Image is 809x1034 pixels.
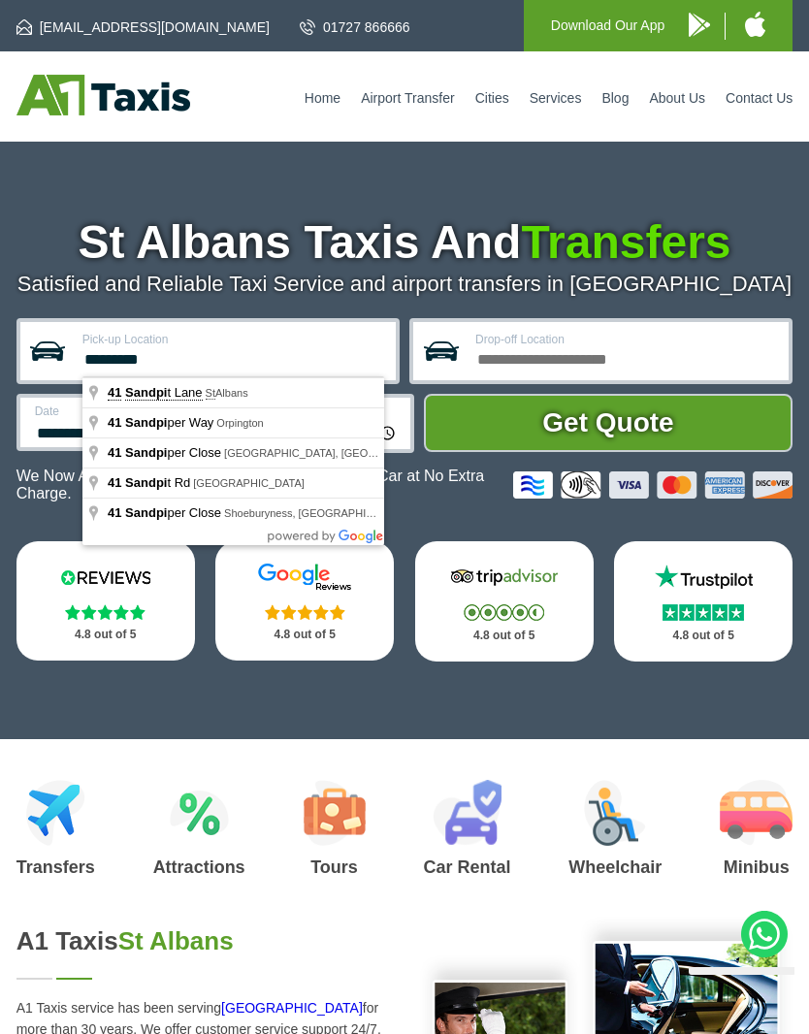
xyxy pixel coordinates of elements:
[125,505,167,520] span: Sandpi
[437,624,572,648] p: 4.8 out of 5
[48,563,164,592] img: Reviews.io
[108,445,224,460] span: per Close
[237,623,372,647] p: 4.8 out of 5
[65,604,146,620] img: Stars
[530,90,582,106] a: Services
[305,90,340,106] a: Home
[601,90,629,106] a: Blog
[216,417,263,429] span: Orpington
[125,415,167,430] span: Sandpi
[224,447,452,459] span: [GEOGRAPHIC_DATA], [GEOGRAPHIC_DATA]
[681,967,794,1019] iframe: chat widget
[361,90,454,106] a: Airport Transfer
[108,415,121,430] span: 41
[35,405,195,417] label: Date
[304,780,366,846] img: Tours
[475,334,777,345] label: Drop-off Location
[635,624,771,648] p: 4.8 out of 5
[649,90,705,106] a: About Us
[108,475,121,490] span: 41
[568,858,662,876] h3: Wheelchair
[720,858,793,876] h3: Minibus
[265,604,345,620] img: Stars
[38,623,174,647] p: 4.8 out of 5
[108,505,224,520] span: per Close
[551,14,665,38] p: Download Our App
[464,604,544,621] img: Stars
[82,334,384,345] label: Pick-up Location
[726,90,793,106] a: Contact Us
[446,563,563,592] img: Tripadvisor
[16,926,389,956] h2: A1 Taxis
[108,505,121,520] span: 41
[16,858,95,876] h3: Transfers
[108,445,121,460] span: 41
[745,12,765,37] img: A1 Taxis iPhone App
[513,471,793,499] img: Credit And Debit Cards
[16,219,793,266] h1: St Albans Taxis And
[108,415,216,430] span: per Way
[689,13,710,37] img: A1 Taxis Android App
[645,563,761,592] img: Trustpilot
[246,563,363,592] img: Google
[16,468,500,502] p: We Now Accept Card & Contactless Payment In
[720,780,793,846] img: Minibus
[424,394,793,452] button: Get Quote
[16,541,195,661] a: Reviews.io Stars 4.8 out of 5
[221,1000,363,1016] a: [GEOGRAPHIC_DATA]
[16,272,793,297] p: Satisfied and Reliable Taxi Service and airport transfers in [GEOGRAPHIC_DATA]
[108,475,193,490] span: t Rd
[206,387,248,400] span: Albans
[193,477,305,489] span: [GEOGRAPHIC_DATA]
[125,475,167,490] span: Sandpi
[16,468,485,501] span: The Car at No Extra Charge.
[125,445,167,460] span: Sandpi
[584,780,646,846] img: Wheelchair
[153,858,245,876] h3: Attractions
[475,90,509,106] a: Cities
[170,780,229,846] img: Attractions
[300,17,410,37] a: 01727 866666
[215,541,394,661] a: Google Stars 4.8 out of 5
[16,17,270,37] a: [EMAIL_ADDRESS][DOMAIN_NAME]
[415,541,594,662] a: Tripadvisor Stars 4.8 out of 5
[423,858,510,876] h3: Car Rental
[304,858,366,876] h3: Tours
[118,926,234,955] span: St Albans
[521,216,730,268] span: Transfers
[16,75,190,115] img: A1 Taxis St Albans LTD
[663,604,744,621] img: Stars
[433,780,502,846] img: Car Rental
[26,780,85,846] img: Airport Transfers
[224,507,409,519] span: Shoeburyness, [GEOGRAPHIC_DATA]
[614,541,793,662] a: Trustpilot Stars 4.8 out of 5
